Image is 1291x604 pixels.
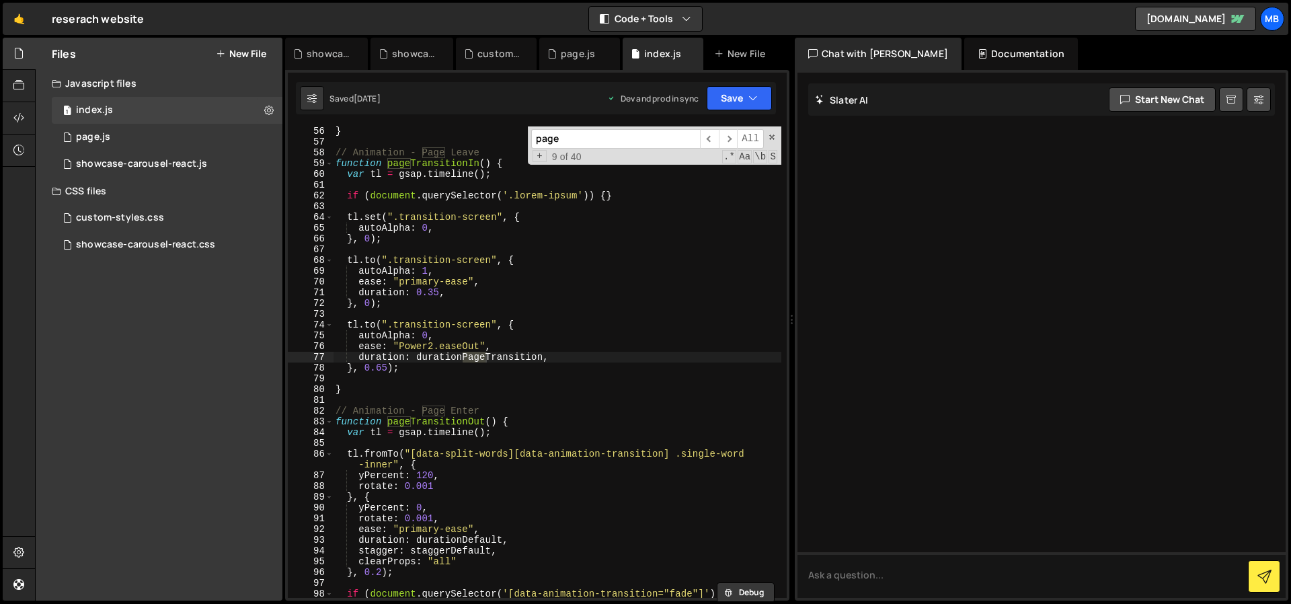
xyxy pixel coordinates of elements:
[561,47,595,61] div: page.js
[288,352,334,363] div: 77
[1260,7,1284,31] a: MB
[288,158,334,169] div: 59
[589,7,702,31] button: Code + Tools
[288,395,334,406] div: 81
[738,150,752,163] span: CaseSensitive Search
[36,70,282,97] div: Javascript files
[607,93,699,104] div: Dev and prod in sync
[288,212,334,223] div: 64
[288,535,334,545] div: 93
[1135,7,1256,31] a: [DOMAIN_NAME]
[717,582,775,603] button: Debug
[644,47,681,61] div: index.js
[288,438,334,449] div: 85
[288,287,334,298] div: 71
[76,104,113,116] div: index.js
[737,129,764,149] span: Alt-Enter
[52,46,76,61] h2: Files
[288,416,334,427] div: 83
[288,255,334,266] div: 68
[288,190,334,201] div: 62
[714,47,771,61] div: New File
[76,212,164,224] div: custom-styles.css
[722,150,736,163] span: RegExp Search
[52,124,282,151] div: 10476/23772.js
[3,3,36,35] a: 🤙
[52,97,282,124] div: 10476/23765.js
[288,502,334,513] div: 90
[63,106,71,117] span: 1
[533,150,547,162] span: Toggle Replace mode
[288,126,334,137] div: 56
[700,129,719,149] span: ​
[288,309,334,319] div: 73
[288,363,334,373] div: 78
[288,330,334,341] div: 75
[707,86,772,110] button: Save
[392,47,437,61] div: showcase-carousel-react.css
[307,47,352,61] div: showcase-carousel-react.js
[52,151,282,178] div: 10476/45223.js
[769,150,777,163] span: Search In Selection
[288,481,334,492] div: 88
[288,147,334,158] div: 58
[354,93,381,104] div: [DATE]
[288,524,334,535] div: 92
[216,48,266,59] button: New File
[547,151,587,162] span: 9 of 40
[288,556,334,567] div: 95
[815,93,869,106] h2: Slater AI
[288,137,334,147] div: 57
[288,449,334,470] div: 86
[329,93,381,104] div: Saved
[964,38,1078,70] div: Documentation
[288,233,334,244] div: 66
[76,239,215,251] div: showcase-carousel-react.css
[288,406,334,416] div: 82
[288,545,334,556] div: 94
[288,384,334,395] div: 80
[288,180,334,190] div: 61
[288,201,334,212] div: 63
[36,178,282,204] div: CSS files
[288,319,334,330] div: 74
[288,298,334,309] div: 72
[76,131,110,143] div: page.js
[288,427,334,438] div: 84
[288,578,334,589] div: 97
[288,567,334,578] div: 96
[795,38,962,70] div: Chat with [PERSON_NAME]
[288,513,334,524] div: 91
[288,373,334,384] div: 79
[288,276,334,287] div: 70
[288,589,334,599] div: 98
[288,244,334,255] div: 67
[52,231,282,258] div: 10476/45224.css
[477,47,520,61] div: custom-styles.css
[1109,87,1216,112] button: Start new chat
[288,266,334,276] div: 69
[719,129,738,149] span: ​
[531,129,700,149] input: Search for
[753,150,767,163] span: Whole Word Search
[288,470,334,481] div: 87
[288,223,334,233] div: 65
[288,341,334,352] div: 76
[52,204,282,231] div: 10476/38631.css
[52,11,145,27] div: reserach website
[288,169,334,180] div: 60
[288,492,334,502] div: 89
[76,158,207,170] div: showcase-carousel-react.js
